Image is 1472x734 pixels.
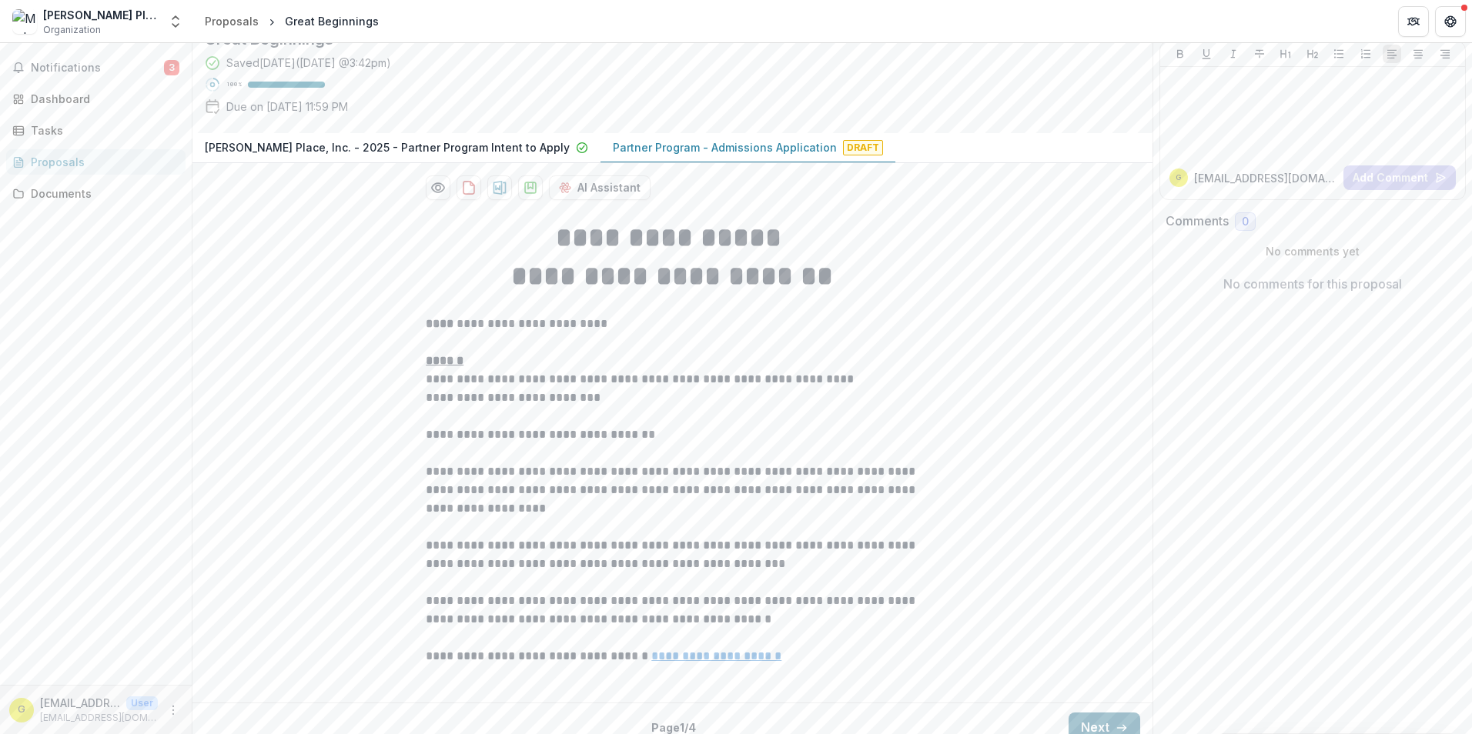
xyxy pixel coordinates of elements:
button: Align Left [1383,45,1401,63]
button: Ordered List [1357,45,1375,63]
p: No comments yet [1166,243,1460,259]
button: Partners [1398,6,1429,37]
a: Tasks [6,118,186,143]
button: Underline [1197,45,1216,63]
button: Open entity switcher [165,6,186,37]
p: [PERSON_NAME] Place, Inc. - 2025 - Partner Program Intent to Apply [205,139,570,155]
button: download-proposal [487,175,512,200]
div: Saved [DATE] ( [DATE] @ 3:42pm ) [226,55,391,71]
p: No comments for this proposal [1223,275,1402,293]
p: Due on [DATE] 11:59 PM [226,98,348,115]
button: Preview 32703e5d-6604-47c7-97a3-9ad0ee8b43d2-1.pdf [426,175,450,200]
a: Proposals [6,149,186,175]
div: Proposals [31,154,173,170]
p: [EMAIL_ADDRESS][DOMAIN_NAME] [40,711,158,725]
div: Dashboard [31,91,173,107]
button: download-proposal [518,175,543,200]
div: Proposals [205,13,259,29]
p: 100 % [226,79,242,90]
nav: breadcrumb [199,10,385,32]
button: More [164,701,182,719]
button: Bullet List [1330,45,1348,63]
p: [EMAIL_ADDRESS][DOMAIN_NAME] [40,695,120,711]
a: Proposals [199,10,265,32]
div: Great Beginnings [285,13,379,29]
a: Documents [6,181,186,206]
button: Bold [1171,45,1189,63]
button: Add Comment [1343,165,1456,190]
button: Notifications3 [6,55,186,80]
span: 3 [164,60,179,75]
img: Madonna Place, Inc. [12,9,37,34]
button: Get Help [1435,6,1466,37]
button: Italicize [1224,45,1243,63]
button: Align Right [1436,45,1454,63]
div: grants@madonnaplace.org [18,705,25,715]
button: Heading 2 [1303,45,1322,63]
button: download-proposal [457,175,481,200]
h2: Comments [1166,214,1229,229]
div: Documents [31,185,173,202]
p: Partner Program - Admissions Application [613,139,837,155]
button: Align Center [1409,45,1427,63]
div: grants@madonnaplace.org [1176,174,1181,182]
div: Tasks [31,122,173,138]
button: Heading 1 [1276,45,1295,63]
button: AI Assistant [549,175,651,200]
span: Notifications [31,62,164,75]
p: User [126,696,158,710]
p: [EMAIL_ADDRESS][DOMAIN_NAME] [1194,170,1338,186]
button: Strike [1250,45,1269,63]
a: Dashboard [6,86,186,112]
div: [PERSON_NAME] Place, Inc. [43,7,159,23]
span: Organization [43,23,101,37]
span: Draft [843,140,883,155]
span: 0 [1242,215,1249,229]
